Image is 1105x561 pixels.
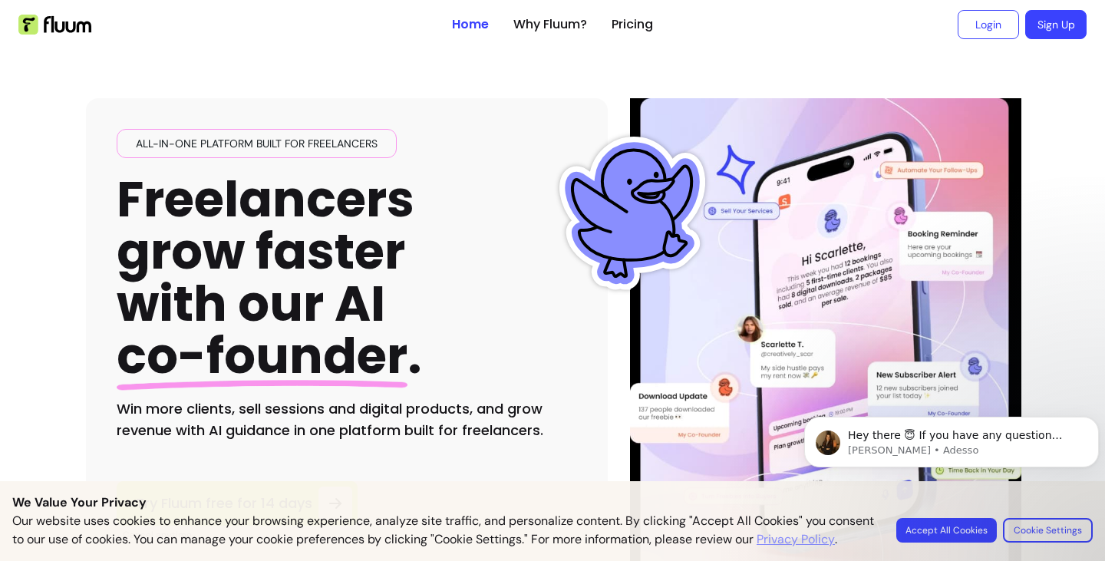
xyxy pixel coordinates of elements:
a: Why Fluum? [513,15,587,34]
img: Fluum Duck sticker [556,137,709,290]
p: We Value Your Privacy [12,493,1093,512]
a: Home [452,15,489,34]
img: Fluum Logo [18,15,91,35]
a: Pricing [612,15,653,34]
span: co-founder [117,322,407,390]
p: Our website uses cookies to enhance your browsing experience, analyze site traffic, and personali... [12,512,878,549]
span: All-in-one platform built for freelancers [130,136,384,151]
a: Sign Up [1025,10,1087,39]
iframe: Intercom notifications messaggio [798,384,1105,553]
a: Login [958,10,1019,39]
h2: Win more clients, sell sessions and digital products, and grow revenue with AI guidance in one pl... [117,398,577,441]
a: Privacy Policy [757,530,835,549]
h1: Freelancers grow faster with our AI . [117,173,422,383]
